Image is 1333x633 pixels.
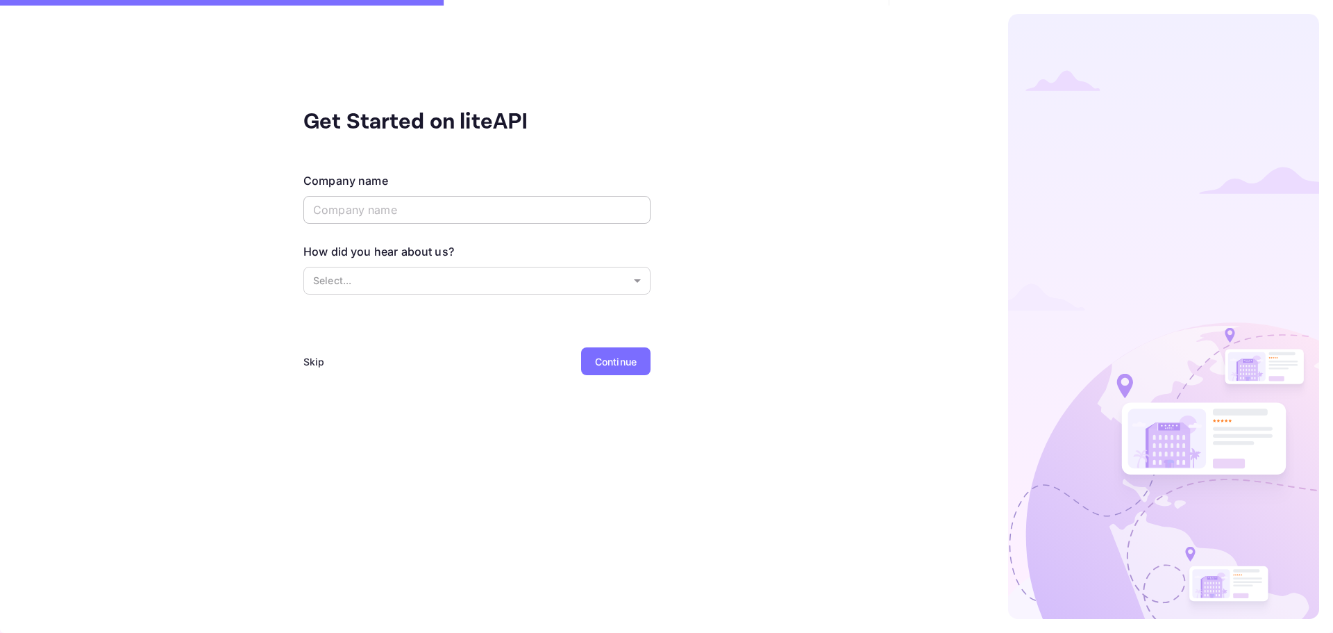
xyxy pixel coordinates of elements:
[303,106,581,139] div: Get Started on liteAPI
[303,354,325,369] div: Skip
[595,354,637,369] div: Continue
[1008,14,1319,619] img: logo
[313,273,628,288] p: Select...
[303,267,651,295] div: Without label
[303,243,454,260] div: How did you hear about us?
[303,196,651,224] input: Company name
[303,172,388,189] div: Company name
